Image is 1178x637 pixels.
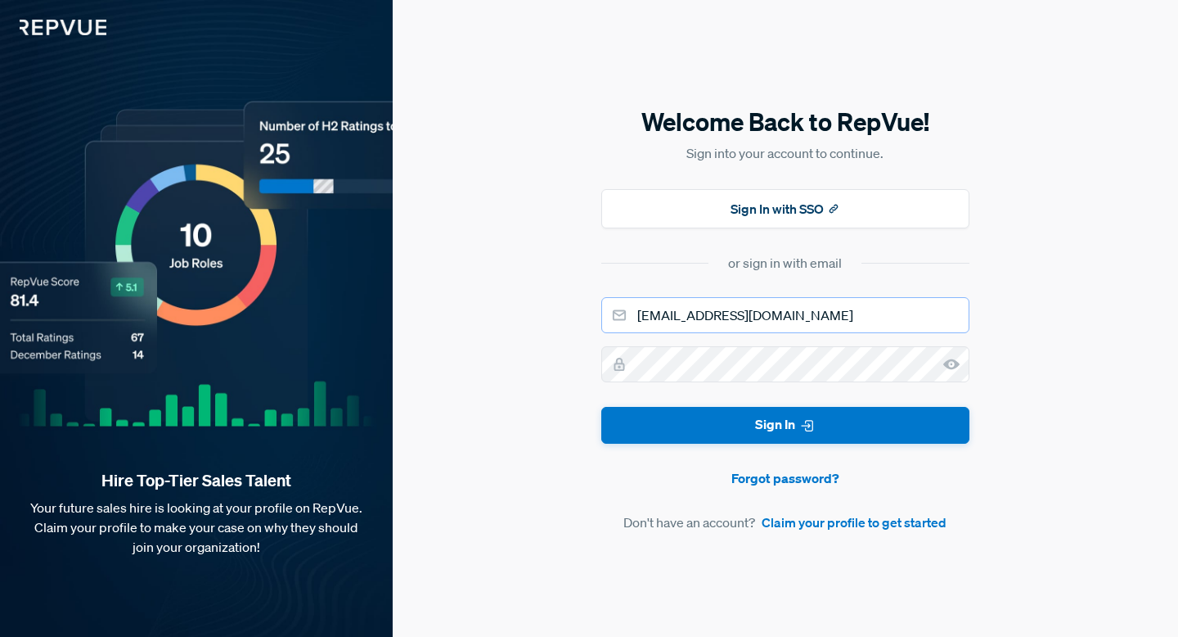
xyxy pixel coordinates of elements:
p: Your future sales hire is looking at your profile on RepVue. Claim your profile to make your case... [26,498,366,557]
strong: Hire Top-Tier Sales Talent [26,470,366,491]
button: Sign In with SSO [601,189,969,228]
article: Don't have an account? [601,513,969,532]
button: Sign In [601,407,969,444]
p: Sign into your account to continue. [601,143,969,163]
div: or sign in with email [728,253,842,273]
input: Email address [601,297,969,333]
a: Claim your profile to get started [762,513,946,532]
a: Forgot password? [601,468,969,488]
h5: Welcome Back to RepVue! [601,105,969,139]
